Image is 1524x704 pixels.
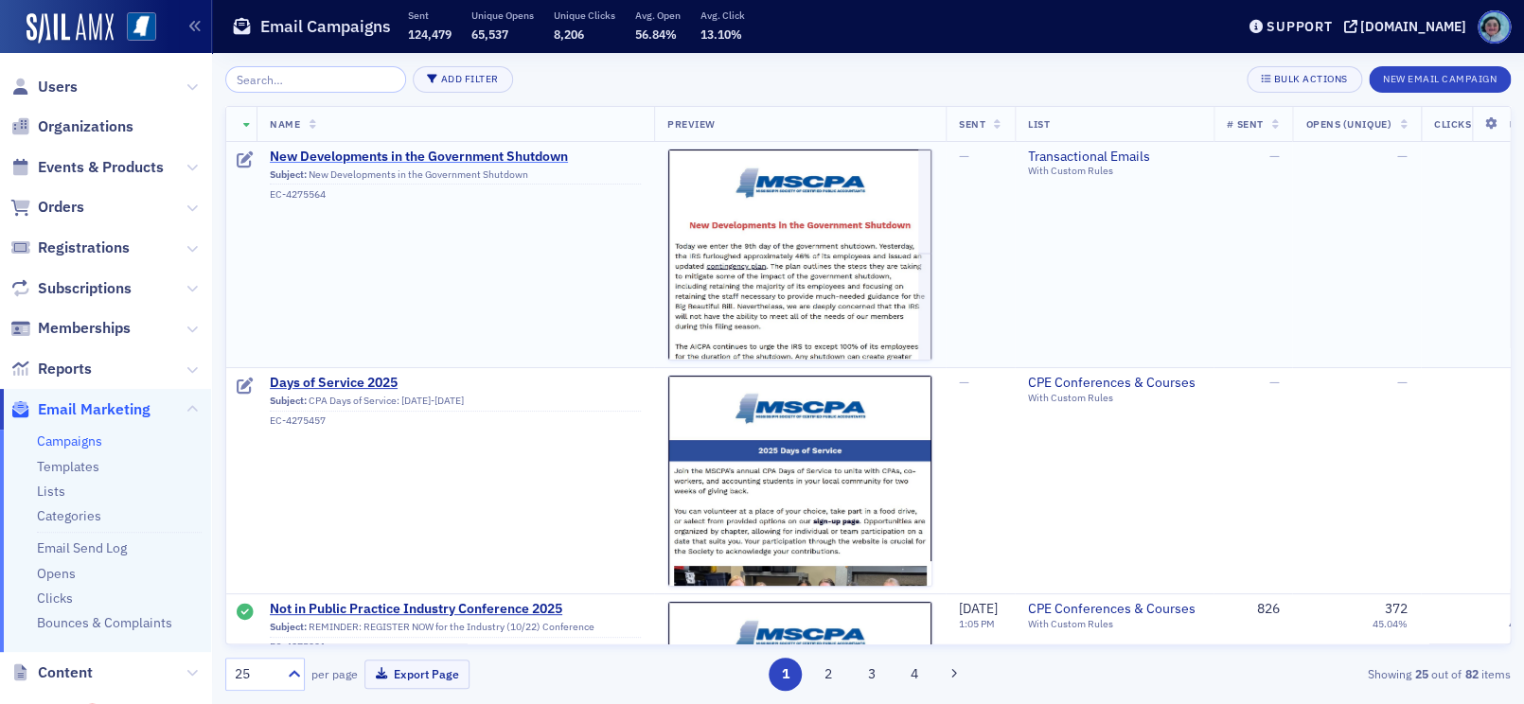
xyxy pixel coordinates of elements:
span: 65,537 [471,26,508,42]
span: 56.84% [635,26,677,42]
div: 45.04% [1373,617,1408,629]
div: EC-4275564 [270,188,641,201]
a: Email Send Log [37,539,127,556]
a: Transactional Emails [1028,149,1200,166]
span: 124,479 [408,26,452,42]
a: Categories [37,507,101,524]
span: Subject: [270,168,307,181]
a: Not in Public Practice Industry Conference 2025 [270,601,641,618]
span: Orders [38,197,84,218]
button: New Email Campaign [1369,66,1511,93]
a: New Email Campaign [1369,69,1511,86]
a: Templates [37,458,99,475]
span: Clicks (Unique) [1434,117,1522,131]
span: Events & Products [38,157,164,178]
span: Memberships [38,318,131,339]
span: Preview [667,117,716,131]
label: per page [311,665,358,682]
div: EC-4275457 [270,414,641,427]
div: With Custom Rules [1028,391,1200,403]
span: Email Marketing [38,399,151,420]
a: Memberships [10,318,131,339]
div: With Custom Rules [1028,617,1200,629]
p: Unique Opens [471,9,534,22]
strong: 25 [1411,665,1431,682]
p: Sent [408,9,452,22]
div: CPA Days of Service: [DATE]-[DATE] [270,395,641,412]
button: 2 [811,658,844,691]
img: SailAMX [127,12,156,42]
a: Users [10,77,78,97]
div: 25 [235,664,276,684]
span: Organizations [38,116,133,137]
span: — [1268,148,1279,165]
button: Bulk Actions [1247,66,1361,93]
span: Name [270,117,300,131]
a: CPE Conferences & Courses [1028,375,1200,392]
span: Subscriptions [38,278,132,299]
input: Search… [225,66,406,93]
span: — [959,148,969,165]
a: Events & Products [10,157,164,178]
span: — [1397,374,1408,391]
span: Opens (Unique) [1305,117,1391,131]
span: # Sent [1227,117,1263,131]
a: Subscriptions [10,278,132,299]
img: SailAMX [27,13,114,44]
button: 1 [769,658,802,691]
a: Campaigns [37,432,102,449]
span: Users [38,77,78,97]
span: — [1397,148,1408,165]
a: Bounces & Complaints [37,614,172,631]
div: Sent [237,604,254,623]
a: Content [10,662,93,683]
a: Orders [10,197,84,218]
div: 372 [1385,601,1408,618]
a: New Developments in the Government Shutdown [270,149,641,166]
div: EC-4275331 [270,641,641,653]
div: New Developments in the Government Shutdown [270,168,641,185]
a: Lists [37,483,65,500]
p: Unique Clicks [554,9,615,22]
div: Support [1267,18,1332,35]
a: Days of Service 2025 [270,375,641,392]
h1: Email Campaigns [260,15,391,38]
p: Avg. Click [700,9,745,22]
a: Organizations [10,116,133,137]
span: Sent [959,117,985,131]
span: Reports [38,359,92,379]
button: 3 [855,658,888,691]
span: Subject: [270,621,307,633]
button: 4 [897,658,930,691]
a: Registrations [10,238,130,258]
button: Export Page [364,660,470,689]
span: — [1268,374,1279,391]
div: Draft [237,151,254,170]
div: [DOMAIN_NAME] [1360,18,1466,35]
span: List [1028,117,1050,131]
p: Avg. Open [635,9,681,22]
div: Bulk Actions [1273,74,1347,84]
strong: 82 [1462,665,1481,682]
button: Add Filter [413,66,513,93]
a: Reports [10,359,92,379]
span: 13.10% [700,26,742,42]
span: Subject: [270,395,307,407]
a: CPE Conferences & Courses [1028,601,1200,618]
a: View Homepage [114,12,156,44]
span: — [959,374,969,391]
span: [DATE] [959,600,998,617]
span: Registrations [38,238,130,258]
a: Clicks [37,590,73,607]
time: 1:05 PM [959,616,995,629]
span: 8,206 [554,26,584,42]
div: Showing out of items [1095,665,1511,682]
span: Content [38,662,93,683]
